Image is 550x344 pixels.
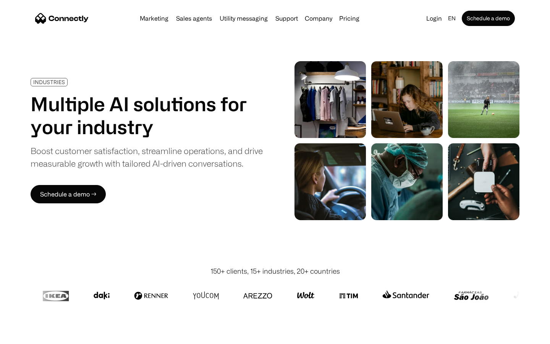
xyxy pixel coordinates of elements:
aside: Language selected: English [8,330,46,341]
a: Schedule a demo [462,11,515,26]
ul: Language list [15,331,46,341]
div: INDUSTRIES [33,79,65,85]
div: Company [305,13,332,24]
a: Support [272,15,301,21]
a: Utility messaging [217,15,271,21]
a: Pricing [336,15,362,21]
div: en [448,13,456,24]
a: Sales agents [173,15,215,21]
div: 150+ clients, 15+ industries, 20+ countries [210,266,340,276]
div: Boost customer satisfaction, streamline operations, and drive measurable growth with tailored AI-... [31,144,263,170]
a: Schedule a demo → [31,185,106,203]
a: Login [423,13,445,24]
h1: Multiple AI solutions for your industry [31,92,263,138]
a: Marketing [137,15,171,21]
